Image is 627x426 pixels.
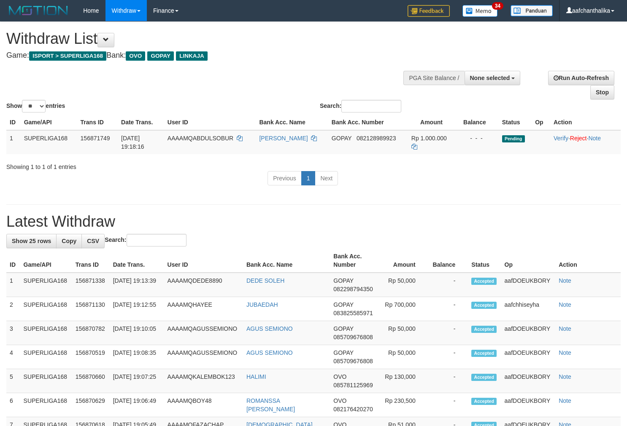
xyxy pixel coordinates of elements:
th: Action [555,249,621,273]
span: 34 [492,2,503,10]
td: [DATE] 19:12:55 [110,297,164,321]
span: ISPORT > SUPERLIGA168 [29,51,106,61]
label: Search: [105,234,186,246]
span: [DATE] 19:18:16 [121,135,144,150]
th: Bank Acc. Name: activate to sort column ascending [243,249,330,273]
th: User ID: activate to sort column ascending [164,249,243,273]
span: Accepted [471,398,497,405]
span: GOPAY [333,301,353,308]
span: Pending [502,135,525,142]
div: Showing 1 to 1 of 1 entries [6,163,255,171]
td: 156871338 [72,273,110,297]
img: Button%20Memo.svg [462,5,498,17]
a: [PERSON_NAME] [259,135,308,142]
span: Copy 082176420270 to clipboard [333,406,373,413]
td: Rp 700,000 [381,297,428,321]
td: SUPERLIGA168 [20,297,72,321]
th: Op: activate to sort column ascending [501,249,556,273]
span: Accepted [471,302,497,309]
th: Balance [455,115,499,130]
td: AAAAMQAGUSSEMIONO [164,321,243,345]
th: Amount: activate to sort column ascending [408,115,455,130]
td: 6 [6,393,20,417]
span: Copy 082128989923 to clipboard [357,135,396,142]
td: Rp 50,000 [381,321,428,345]
th: Status: activate to sort column ascending [468,249,501,273]
span: CSV [87,238,99,244]
td: 2 [6,297,20,321]
a: AGUS SEMIONO [246,325,293,332]
td: - [428,393,468,417]
td: AAAAMQDEDE8890 [164,273,243,297]
a: AGUS SEMIONO [246,349,293,356]
span: Copy 085709676808 to clipboard [333,358,373,364]
td: 1 [6,130,21,154]
th: Game/API: activate to sort column ascending [20,249,72,273]
input: Search: [341,100,401,113]
td: 156870782 [72,321,110,345]
td: [DATE] 19:10:05 [110,321,164,345]
span: OVO [333,397,346,404]
a: Run Auto-Refresh [548,71,614,85]
th: Trans ID: activate to sort column ascending [72,249,110,273]
a: Note [559,301,571,308]
a: Verify [554,135,568,142]
span: GOPAY [333,277,353,284]
th: Bank Acc. Number: activate to sort column ascending [328,115,408,130]
th: Game/API: activate to sort column ascending [21,115,77,130]
span: Copy 085781125969 to clipboard [333,382,373,388]
span: Accepted [471,350,497,357]
td: - [428,297,468,321]
td: Rp 230,500 [381,393,428,417]
td: - [428,273,468,297]
th: Trans ID: activate to sort column ascending [77,115,118,130]
span: GOPAY [333,325,353,332]
th: ID: activate to sort column descending [6,249,20,273]
a: Note [588,135,601,142]
td: [DATE] 19:13:39 [110,273,164,297]
td: · · [550,130,621,154]
th: Amount: activate to sort column ascending [381,249,428,273]
td: aafDOEUKBORY [501,345,556,369]
td: Rp 130,000 [381,369,428,393]
th: ID [6,115,21,130]
span: Accepted [471,374,497,381]
h1: Withdraw List [6,30,410,47]
a: Note [559,277,571,284]
td: [DATE] 19:06:49 [110,393,164,417]
span: GOPAY [332,135,351,142]
a: HALIMI [246,373,266,380]
td: AAAAMQAGUSSEMIONO [164,345,243,369]
span: Copy [62,238,76,244]
td: 156870519 [72,345,110,369]
h1: Latest Withdraw [6,213,621,230]
td: SUPERLIGA168 [20,273,72,297]
img: Feedback.jpg [408,5,450,17]
a: Show 25 rows [6,234,57,248]
span: AAAAMQABDULSOBUR [168,135,233,142]
span: Copy 083825585971 to clipboard [333,310,373,316]
span: OVO [126,51,145,61]
span: Accepted [471,278,497,285]
span: Rp 1.000.000 [411,135,447,142]
th: Date Trans.: activate to sort column descending [118,115,164,130]
img: MOTION_logo.png [6,4,70,17]
th: Action [550,115,621,130]
select: Showentries [22,100,46,113]
span: None selected [470,75,510,81]
a: Next [315,171,338,185]
span: GOPAY [333,349,353,356]
label: Search: [320,100,401,113]
td: SUPERLIGA168 [20,393,72,417]
th: Status [499,115,532,130]
th: User ID: activate to sort column ascending [164,115,256,130]
a: Note [559,397,571,404]
td: aafDOEUKBORY [501,393,556,417]
a: DEDE SOLEH [246,277,284,284]
span: OVO [333,373,346,380]
td: AAAAMQHAYEE [164,297,243,321]
td: aafchhiseyha [501,297,556,321]
a: ROMANSSA [PERSON_NAME] [246,397,295,413]
td: aafDOEUKBORY [501,321,556,345]
span: Copy 085709676808 to clipboard [333,334,373,340]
